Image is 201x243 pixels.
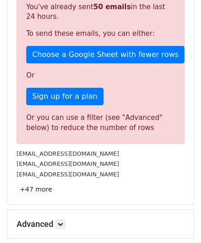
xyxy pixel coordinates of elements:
[17,184,55,195] a: +47 more
[155,199,201,243] iframe: Chat Widget
[17,171,119,178] small: [EMAIL_ADDRESS][DOMAIN_NAME]
[17,219,184,229] h5: Advanced
[26,88,103,105] a: Sign up for a plan
[26,46,184,63] a: Choose a Google Sheet with fewer rows
[26,113,175,133] div: Or you can use a filter (see "Advanced" below) to reduce the number of rows
[26,29,175,39] p: To send these emails, you can either:
[93,3,131,11] strong: 50 emails
[26,71,175,80] p: Or
[17,160,119,167] small: [EMAIL_ADDRESS][DOMAIN_NAME]
[17,150,119,157] small: [EMAIL_ADDRESS][DOMAIN_NAME]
